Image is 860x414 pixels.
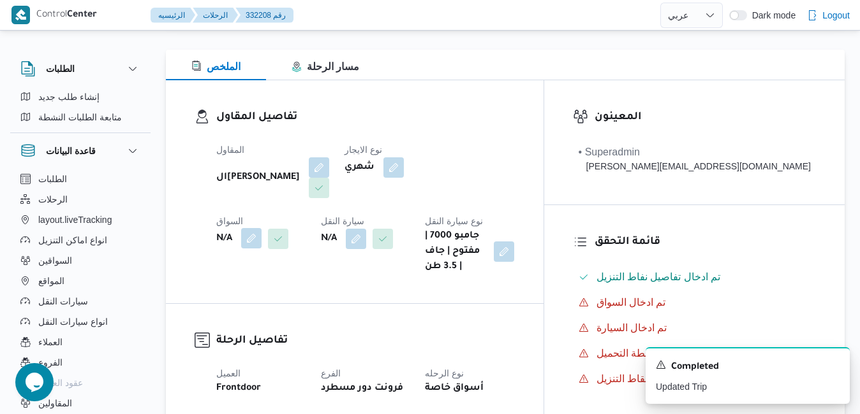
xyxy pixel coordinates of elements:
button: الطلبات [20,61,140,76]
h3: الطلبات [46,61,75,76]
button: انواع سيارات النقل [15,311,145,332]
button: تم ادخال السيارة [574,318,816,338]
span: نوع الايجار [345,145,382,155]
b: ال[PERSON_NAME] [216,170,300,185]
h3: تفاصيل الرحلة [216,332,515,350]
p: Updated Trip [656,380,840,394]
span: layout.liveTracking [38,212,112,227]
div: الطلبات [10,87,151,132]
b: فرونت دور مسطرد [321,381,403,396]
b: Frontdoor [216,381,261,396]
span: سيارة النقل [321,216,364,226]
button: العملاء [15,332,145,352]
span: الفروع [38,355,63,370]
b: Center [67,10,97,20]
span: المقاولين [38,396,72,411]
span: Completed [671,360,719,375]
b: N/A [321,231,337,246]
span: سيارات النقل [38,294,88,309]
div: [PERSON_NAME][EMAIL_ADDRESS][DOMAIN_NAME] [579,160,811,173]
span: تم ادخال السيارة [597,320,667,336]
span: انواع اماكن التنزيل [38,232,107,248]
span: إنشاء طلب جديد [38,89,100,104]
div: Notification [656,359,840,375]
span: الملخص [191,61,241,72]
h3: تفاصيل المقاول [216,109,515,126]
button: Logout [802,3,855,28]
button: السواقين [15,250,145,271]
button: 332208 رقم [235,8,293,23]
button: layout.liveTracking [15,210,145,230]
button: الطلبات [15,169,145,189]
span: المواقع [38,273,64,289]
button: سيارات النقل [15,291,145,311]
button: قاعدة البيانات [20,143,140,159]
button: ملحقات نقطة التحميل [574,343,816,364]
button: الرحلات [15,189,145,210]
span: متابعة الطلبات النشطة [38,110,122,125]
button: إنشاء طلب جديد [15,87,145,107]
span: الرحلات [38,192,68,207]
span: العملاء [38,334,63,350]
span: ملحقات نقاط التنزيل [597,373,684,384]
span: المقاول [216,145,244,155]
button: تم ادخال تفاصيل نفاط التنزيل [574,267,816,287]
span: ملحقات نقطة التحميل [597,348,689,359]
span: ملحقات نقطة التحميل [597,346,689,361]
span: تم ادخال السواق [597,295,666,310]
button: الرحلات [193,8,238,23]
button: انواع اماكن التنزيل [15,230,145,250]
b: أسواق خاصة [425,381,484,396]
button: المقاولين [15,393,145,413]
span: Dark mode [747,10,796,20]
div: • Superadmin [579,145,811,160]
b: جامبو 7000 | مفتوح | جاف | 3.5 طن [425,229,485,275]
span: عقود العملاء [38,375,83,390]
h3: المعينون [595,109,816,126]
h3: قائمة التحقق [595,234,816,251]
b: شهري [345,160,374,175]
button: المواقع [15,271,145,291]
img: X8yXhbKr1z7QwAAAABJRU5ErkJggg== [11,6,30,24]
span: الفرع [321,368,341,378]
button: عقود العملاء [15,373,145,393]
span: السواقين [38,253,72,268]
span: الطلبات [38,171,67,187]
button: الرئيسيه [151,8,195,23]
span: تم ادخال تفاصيل نفاط التنزيل [597,269,721,285]
button: الفروع [15,352,145,373]
button: تم ادخال السواق [574,292,816,313]
span: • Superadmin mohamed.nabil@illa.com.eg [579,145,811,173]
span: انواع سيارات النقل [38,314,108,329]
iframe: chat widget [13,363,54,401]
b: N/A [216,231,232,246]
span: السواق [216,216,243,226]
span: Logout [822,8,850,23]
span: العميل [216,368,241,378]
button: ملحقات نقاط التنزيل [574,369,816,389]
span: تم ادخال تفاصيل نفاط التنزيل [597,271,721,282]
span: تم ادخال السيارة [597,322,667,333]
span: تم ادخال السواق [597,297,666,308]
span: مسار الرحلة [292,61,359,72]
span: نوع الرحله [425,368,464,378]
span: نوع سيارة النقل [425,216,483,226]
button: متابعة الطلبات النشطة [15,107,145,127]
h3: قاعدة البيانات [46,143,96,159]
span: ملحقات نقاط التنزيل [597,371,684,387]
